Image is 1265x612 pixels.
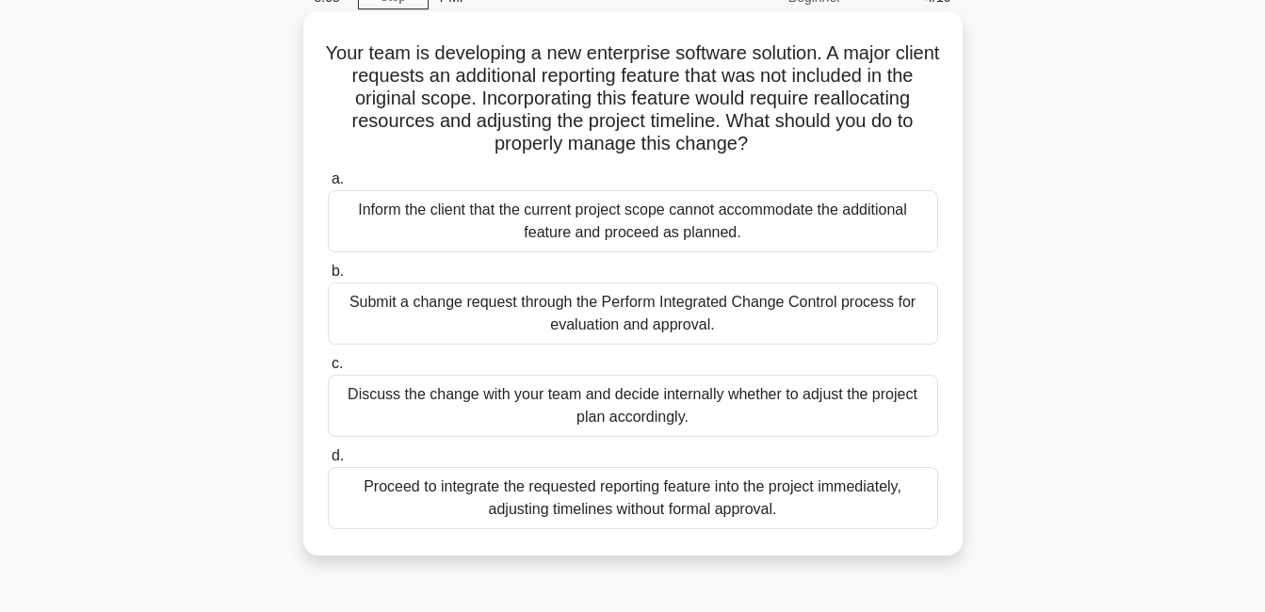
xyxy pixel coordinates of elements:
[328,375,938,437] div: Discuss the change with your team and decide internally whether to adjust the project plan accord...
[328,467,938,529] div: Proceed to integrate the requested reporting feature into the project immediately, adjusting time...
[326,41,940,156] h5: Your team is developing a new enterprise software solution. A major client requests an additional...
[332,355,343,371] span: c.
[328,282,938,345] div: Submit a change request through the Perform Integrated Change Control process for evaluation and ...
[332,170,344,186] span: a.
[328,190,938,252] div: Inform the client that the current project scope cannot accommodate the additional feature and pr...
[332,447,344,463] span: d.
[332,263,344,279] span: b.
